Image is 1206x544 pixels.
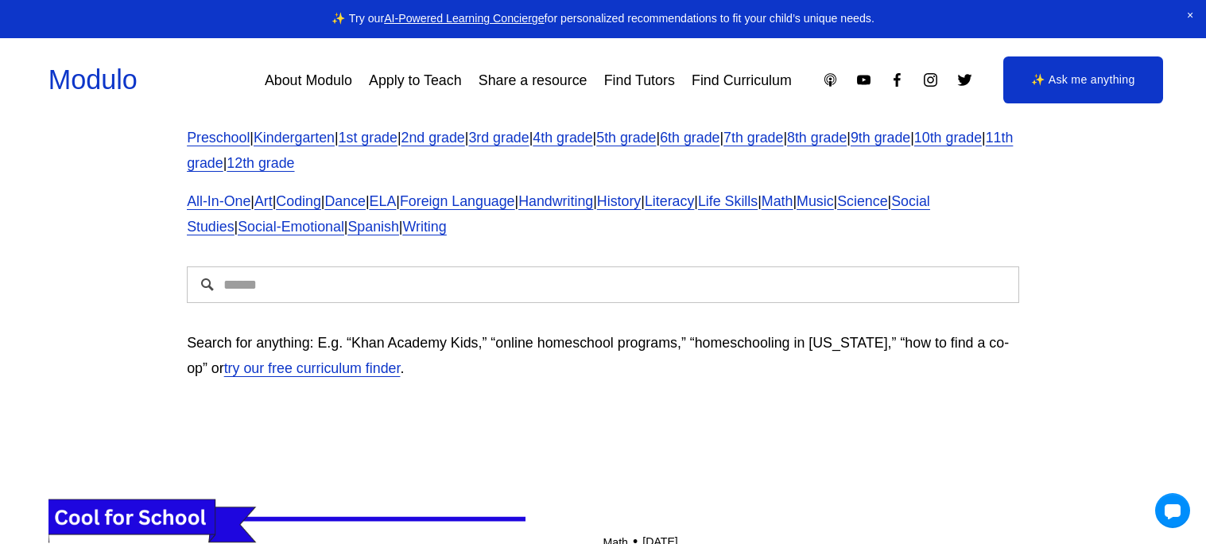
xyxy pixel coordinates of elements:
a: Social-Emotional [238,219,344,235]
a: Spanish [347,219,398,235]
a: Science [837,193,887,209]
a: Art [254,193,273,209]
a: 2nd grade [401,130,465,146]
a: Share a resource [479,66,587,95]
a: ELA [370,193,397,209]
a: 7th grade [723,130,783,146]
a: Find Curriculum [692,66,792,95]
a: Apple Podcasts [822,72,839,88]
a: Modulo [48,64,138,95]
a: Facebook [889,72,905,88]
a: About Modulo [265,66,352,95]
a: 12th grade [227,155,294,171]
a: 1st grade [339,130,397,146]
a: Social Studies [187,193,930,235]
a: 3rd grade [468,130,529,146]
a: 4th grade [533,130,592,146]
a: Coding [276,193,320,209]
p: | | | | | | | | | | | | | [187,125,1019,176]
a: Foreign Language [400,193,515,209]
a: 8th grade [787,130,847,146]
a: 5th grade [596,130,656,146]
a: History [597,193,641,209]
a: Handwriting [518,193,593,209]
a: ✨ Ask me anything [1003,56,1164,104]
a: try our free curriculum finder [224,360,401,376]
a: Twitter [956,72,973,88]
a: Writing [403,219,447,235]
a: All-In-One [187,193,250,209]
a: Apply to Teach [369,66,462,95]
a: Dance [324,193,366,209]
a: Math [762,193,793,209]
a: Life Skills [698,193,758,209]
a: Instagram [922,72,939,88]
p: | | | | | | | | | | | | | | | | [187,188,1019,239]
p: Search for anything: E.g. “Khan Academy Kids,” “online homeschool programs,” “homeschooling in [U... [187,330,1019,381]
a: 9th grade [851,130,910,146]
a: Preschool [187,130,250,146]
input: Search [187,266,1019,303]
a: Literacy [645,193,694,209]
a: Music [797,193,834,209]
a: 6th grade [660,130,719,146]
a: YouTube [855,72,872,88]
a: Find Tutors [604,66,675,95]
a: 10th grade [914,130,982,146]
a: Kindergarten [254,130,335,146]
a: AI-Powered Learning Concierge [384,12,544,25]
